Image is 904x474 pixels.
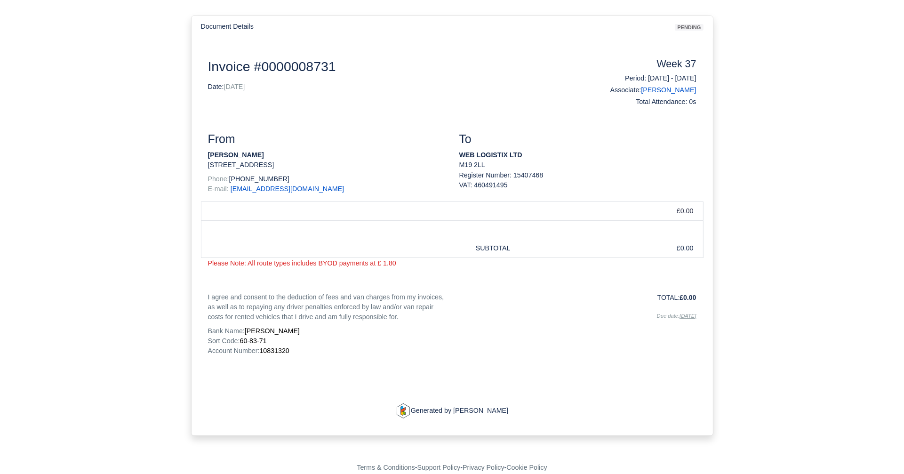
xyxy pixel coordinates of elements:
a: Privacy Policy [463,464,504,471]
strong: £0.00 [680,294,696,301]
p: Sort Code: [208,336,445,346]
span: 60-83-71 [240,337,267,345]
a: Terms & Conditions [357,464,415,471]
p: Generated by [PERSON_NAME] [208,403,696,418]
h6: Document Details [201,23,254,31]
a: Cookie Policy [506,464,547,471]
a: [EMAIL_ADDRESS][DOMAIN_NAME] [231,185,344,193]
p: [PHONE_NUMBER] [208,174,445,184]
span: [DATE] [224,83,245,90]
td: £0.00 [514,239,703,257]
h4: Week 37 [585,58,696,71]
a: Support Policy [417,464,461,471]
iframe: Chat Widget [857,429,904,474]
h2: Invoice #0000008731 [208,58,571,74]
span: pending [675,24,703,31]
p: TOTAL: [459,292,696,303]
h6: Total Attendance: 0s [585,98,696,106]
div: Register Number: 15407468 [452,170,704,191]
h6: Associate: [585,86,696,94]
span: Phone: [208,175,229,183]
strong: WEB LOGISTIX LTD [459,151,522,159]
td: SUBTOTAL [249,239,514,257]
strong: [PERSON_NAME] [208,151,264,159]
h3: To [459,132,696,146]
strong: Please Note: All route types includes BYOD payments at £ 1.80 [208,259,396,267]
p: I agree and consent to the deduction of fees and van charges from my invoices, as well as to repa... [208,292,445,322]
div: VAT: 460491495 [459,180,696,190]
span: E-mail: [208,185,229,193]
span: [PERSON_NAME] [245,327,300,335]
div: - - - [184,462,720,473]
p: Account Number: [208,346,445,356]
h3: From [208,132,445,146]
p: [STREET_ADDRESS] [208,160,445,170]
p: Bank Name: [208,326,445,336]
a: [PERSON_NAME] [641,86,696,94]
p: M19 2LL [459,160,696,170]
span: 10831320 [259,347,289,354]
td: £0.00 [514,202,703,221]
h6: Period: [DATE] - [DATE] [585,74,696,82]
i: Due date: [657,313,696,319]
u: [DATE] [680,313,696,319]
p: Date: [208,82,571,92]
